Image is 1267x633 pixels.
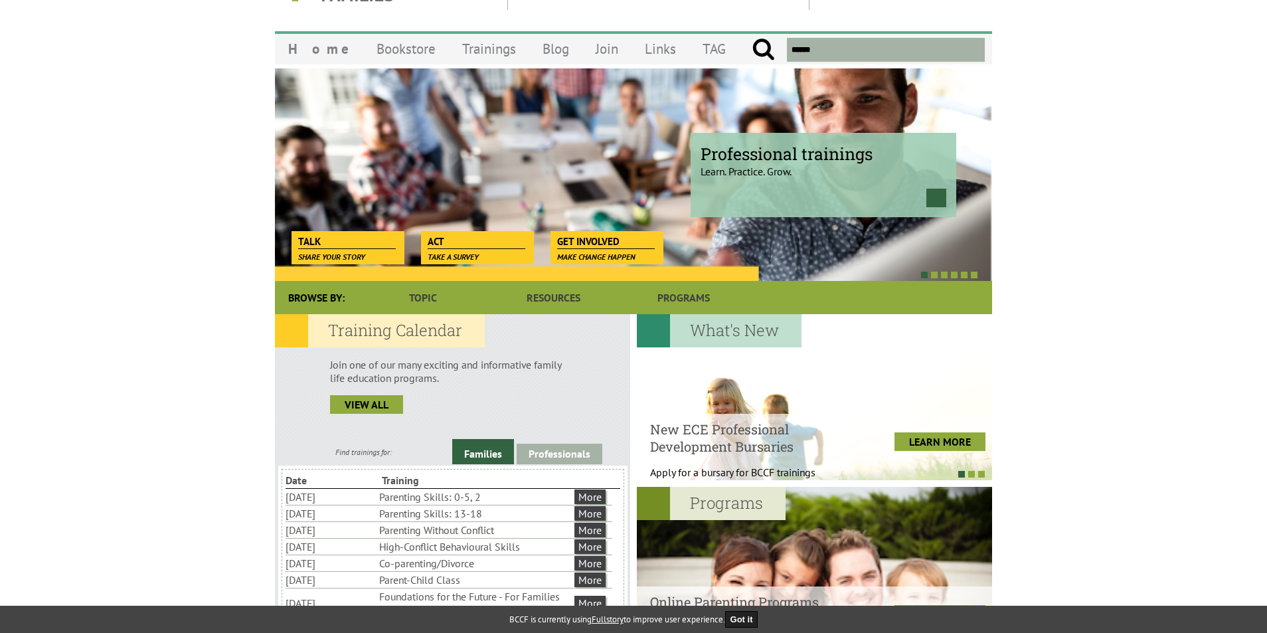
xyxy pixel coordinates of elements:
[488,281,618,314] a: Resources
[330,395,403,414] a: view all
[449,33,529,64] a: Trainings
[275,281,358,314] div: Browse By:
[286,539,377,555] li: [DATE]
[286,595,377,611] li: [DATE]
[428,252,479,262] span: Take a survey
[574,596,606,610] a: More
[701,143,946,165] span: Professional trainings
[574,573,606,587] a: More
[298,234,396,249] span: Talk
[725,611,758,628] button: Got it
[650,420,849,455] h4: New ECE Professional Development Bursaries
[517,444,602,464] a: Professionals
[752,38,775,62] input: Submit
[701,153,946,178] p: Learn. Practice. Grow.
[275,447,452,457] div: Find trainings for:
[550,231,661,250] a: Get Involved Make change happen
[286,555,377,571] li: [DATE]
[574,523,606,537] a: More
[894,605,985,624] a: LEARN MORE
[574,539,606,554] a: More
[379,505,572,521] li: Parenting Skills: 13-18
[298,252,365,262] span: Share your story
[557,234,655,249] span: Get Involved
[529,33,582,64] a: Blog
[582,33,632,64] a: Join
[421,231,532,250] a: Act Take a survey
[292,231,402,250] a: Talk Share your story
[557,252,635,262] span: Make change happen
[275,33,363,64] a: Home
[632,33,689,64] a: Links
[286,489,377,505] li: [DATE]
[637,314,802,347] h2: What's New
[379,539,572,555] li: High-Conflict Behavioural Skills
[637,487,786,520] h2: Programs
[379,489,572,505] li: Parenting Skills: 0-5, 2
[574,556,606,571] a: More
[452,439,514,464] a: Families
[382,472,475,488] li: Training
[592,614,624,625] a: Fullstory
[286,472,379,488] li: Date
[363,33,449,64] a: Bookstore
[286,572,377,588] li: [DATE]
[689,33,739,64] a: TAG
[330,358,575,385] p: Join one of our many exciting and informative family life education programs.
[379,588,572,618] li: Foundations for the Future - For Families Facing Serious Parenting Challenges
[574,506,606,521] a: More
[650,593,849,610] h4: Online Parenting Programs
[358,281,488,314] a: Topic
[894,432,985,451] a: LEARN MORE
[379,572,572,588] li: Parent-Child Class
[286,505,377,521] li: [DATE]
[379,522,572,538] li: Parenting Without Conflict
[650,466,849,492] p: Apply for a bursary for BCCF trainings West...
[286,522,377,538] li: [DATE]
[428,234,525,249] span: Act
[619,281,749,314] a: Programs
[574,490,606,504] a: More
[379,555,572,571] li: Co-parenting/Divorce
[275,314,485,347] h2: Training Calendar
